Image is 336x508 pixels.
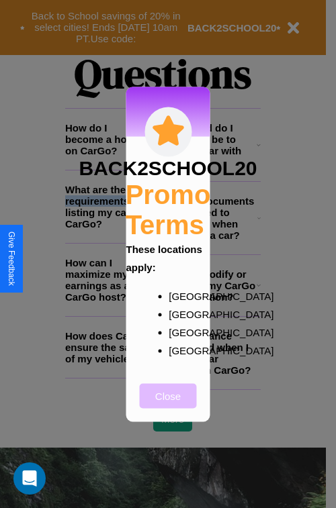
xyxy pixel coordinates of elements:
p: [GEOGRAPHIC_DATA] [169,341,194,359]
h2: Promo Terms [126,179,211,240]
h3: BACK2SCHOOL20 [79,156,257,179]
p: [GEOGRAPHIC_DATA] [169,323,194,341]
div: Open Intercom Messenger [13,462,46,495]
p: [GEOGRAPHIC_DATA] [169,287,194,305]
div: Give Feedback [7,232,16,286]
p: [GEOGRAPHIC_DATA] [169,305,194,323]
b: These locations apply: [126,243,202,272]
button: Close [140,383,197,408]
